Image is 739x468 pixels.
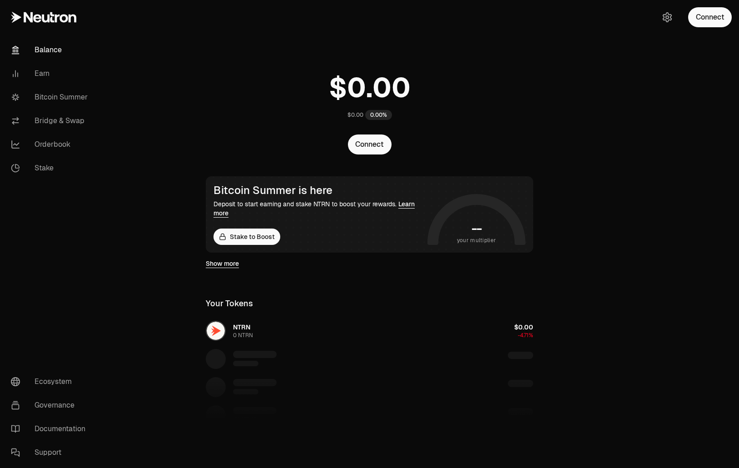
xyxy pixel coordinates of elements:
[4,417,98,441] a: Documentation
[4,156,98,180] a: Stake
[4,133,98,156] a: Orderbook
[4,109,98,133] a: Bridge & Swap
[213,199,424,218] div: Deposit to start earning and stake NTRN to boost your rewards.
[4,38,98,62] a: Balance
[348,134,392,154] button: Connect
[213,229,280,245] a: Stake to Boost
[4,62,98,85] a: Earn
[471,221,482,236] h1: --
[457,236,496,245] span: your multiplier
[4,370,98,393] a: Ecosystem
[4,85,98,109] a: Bitcoin Summer
[206,297,253,310] div: Your Tokens
[4,393,98,417] a: Governance
[365,110,392,120] div: 0.00%
[4,441,98,464] a: Support
[347,111,363,119] div: $0.00
[688,7,732,27] button: Connect
[206,259,239,268] a: Show more
[213,184,424,197] div: Bitcoin Summer is here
